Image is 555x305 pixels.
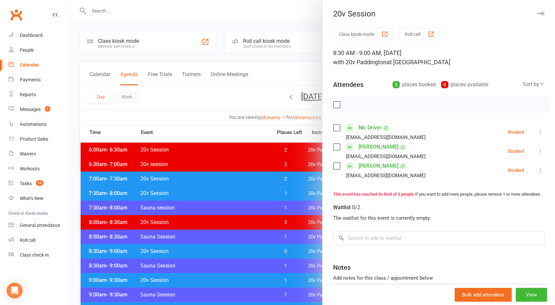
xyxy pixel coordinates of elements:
[441,81,448,88] div: 0
[333,191,544,198] div: If you want to add more people, please remove 1 or more attendees.
[20,151,36,156] div: Waivers
[523,80,544,89] div: Sort by
[9,233,70,248] a: Roll call
[333,80,364,89] div: Attendees
[9,218,70,233] a: General attendance kiosk mode
[399,28,440,40] button: Roll call
[7,283,22,298] div: Open Intercom Messenger
[45,106,50,112] span: 5
[36,180,43,186] span: 19
[359,142,399,152] a: [PERSON_NAME]
[20,181,32,186] div: Tasks
[20,33,43,38] div: Dashboard
[333,203,360,212] div: Waitlist
[346,133,426,142] div: [EMAIL_ADDRESS][DOMAIN_NAME]
[359,161,399,171] a: [PERSON_NAME]
[359,123,382,133] a: Nic Driver
[508,149,524,153] div: Booked
[9,102,70,117] a: Messages 5
[333,59,387,66] span: with 20v Paddington
[20,223,60,228] div: General attendance
[20,107,41,112] div: Messages
[20,196,44,201] div: What's New
[9,117,70,132] a: Automations
[9,58,70,72] a: Calendar
[20,92,36,97] div: Reports
[8,7,24,23] a: Clubworx
[9,43,70,58] a: People
[9,191,70,206] a: What's New
[9,176,70,191] a: Tasks 19
[333,263,351,272] div: Notes
[20,166,40,171] div: Workouts
[333,231,544,245] input: Search to add to waitlist
[20,47,34,53] div: People
[346,171,426,180] div: [EMAIL_ADDRESS][DOMAIN_NAME]
[9,161,70,176] a: Workouts
[333,48,544,67] div: 8:30 AM - 9:00 AM, [DATE]
[323,9,555,18] div: 20v Session
[516,288,547,302] button: View
[393,80,436,89] div: places booked
[508,168,524,173] div: Booked
[441,80,488,89] div: places available
[20,136,48,142] div: Product Sales
[20,62,39,68] div: Calendar
[393,81,400,88] div: 3
[346,152,426,161] div: [EMAIL_ADDRESS][DOMAIN_NAME]
[9,248,70,263] a: Class kiosk mode
[352,203,360,212] div: 0/2
[333,28,394,40] button: Class kiosk mode
[333,192,415,197] strong: This event has reached its limit of 3 people.
[387,59,450,66] span: at [GEOGRAPHIC_DATA]
[20,122,47,127] div: Automations
[9,132,70,147] a: Product Sales
[9,72,70,87] a: Payments
[20,77,41,82] div: Payments
[333,214,544,222] div: The waitlist for this event is currently empty.
[9,28,70,43] a: Dashboard
[508,130,524,134] div: Booked
[333,274,544,282] div: Add notes for this class / appointment below
[455,288,512,302] button: Bulk add attendees
[20,252,49,258] div: Class check-in
[20,237,35,243] div: Roll call
[9,147,70,161] a: Waivers
[9,87,70,102] a: Reports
